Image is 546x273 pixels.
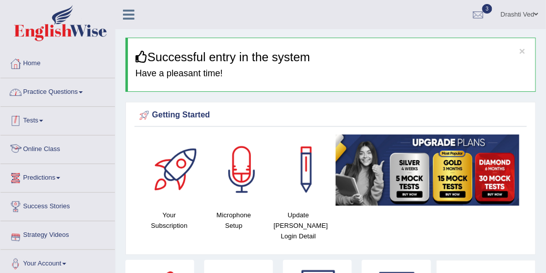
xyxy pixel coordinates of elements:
span: 3 [482,4,492,14]
h4: Microphone Setup [207,210,261,231]
a: Strategy Videos [1,221,115,246]
h4: Have a pleasant time! [135,69,528,79]
a: Tests [1,107,115,132]
a: Predictions [1,164,115,189]
h4: Update [PERSON_NAME] Login Detail [271,210,326,241]
a: Practice Questions [1,78,115,103]
a: Home [1,50,115,75]
a: Online Class [1,135,115,161]
h4: Your Subscription [142,210,197,231]
a: Success Stories [1,193,115,218]
div: Getting Started [137,108,524,123]
img: small5.jpg [336,134,519,206]
button: × [519,46,525,56]
h3: Successful entry in the system [135,51,528,64]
